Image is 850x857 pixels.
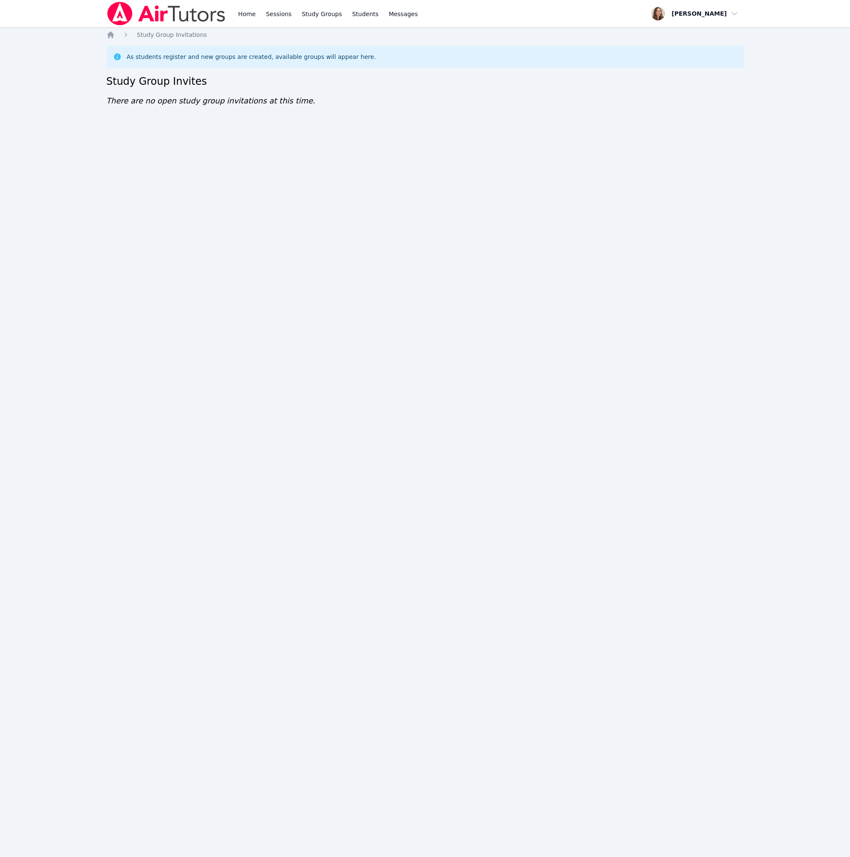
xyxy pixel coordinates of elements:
span: Messages [389,10,418,18]
a: Study Group Invitations [137,31,207,39]
span: There are no open study group invitations at this time. [106,96,315,105]
div: As students register and new groups are created, available groups will appear here. [127,53,376,61]
span: Study Group Invitations [137,31,207,38]
nav: Breadcrumb [106,31,744,39]
img: Air Tutors [106,2,226,25]
h2: Study Group Invites [106,75,744,88]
